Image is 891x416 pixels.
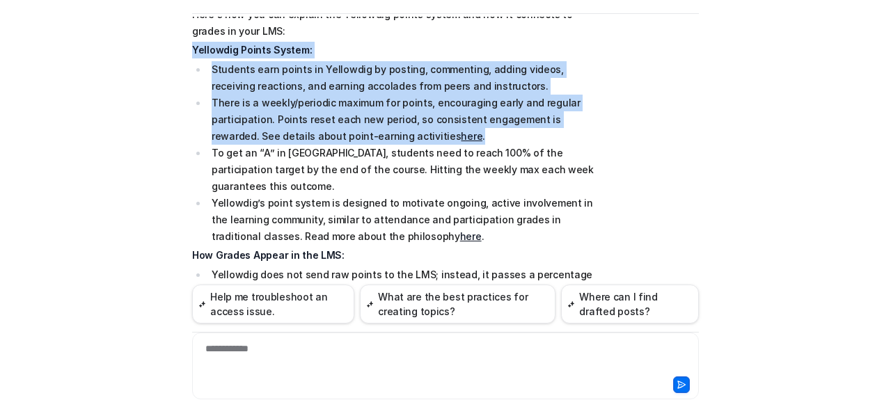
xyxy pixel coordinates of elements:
a: here [461,130,482,142]
button: Help me troubleshoot an access issue. [192,285,354,323]
p: Here's how you can explain the Yellowdig points system and how it connects to grades in your LMS: [192,6,599,40]
strong: How Grades Appear in the LMS: [192,249,345,261]
strong: Yellowdig Points System: [192,44,312,56]
li: Yellowdig’s point system is designed to motivate ongoing, active involvement in the learning comm... [207,195,599,245]
button: Where can I find drafted posts? [561,285,699,323]
button: What are the best practices for creating topics? [360,285,555,323]
li: There is a weekly/periodic maximum for points, encouraging early and regular participation. Point... [207,95,599,145]
li: Yellowdig does not send raw points to the LMS; instead, it passes a percentage representing a stu... [207,266,599,300]
li: To get an “A” in [GEOGRAPHIC_DATA], students need to reach 100% of the participation target by th... [207,145,599,195]
a: here [460,230,482,242]
li: Students earn points in Yellowdig by posting, commenting, adding videos, receiving reactions, and... [207,61,599,95]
